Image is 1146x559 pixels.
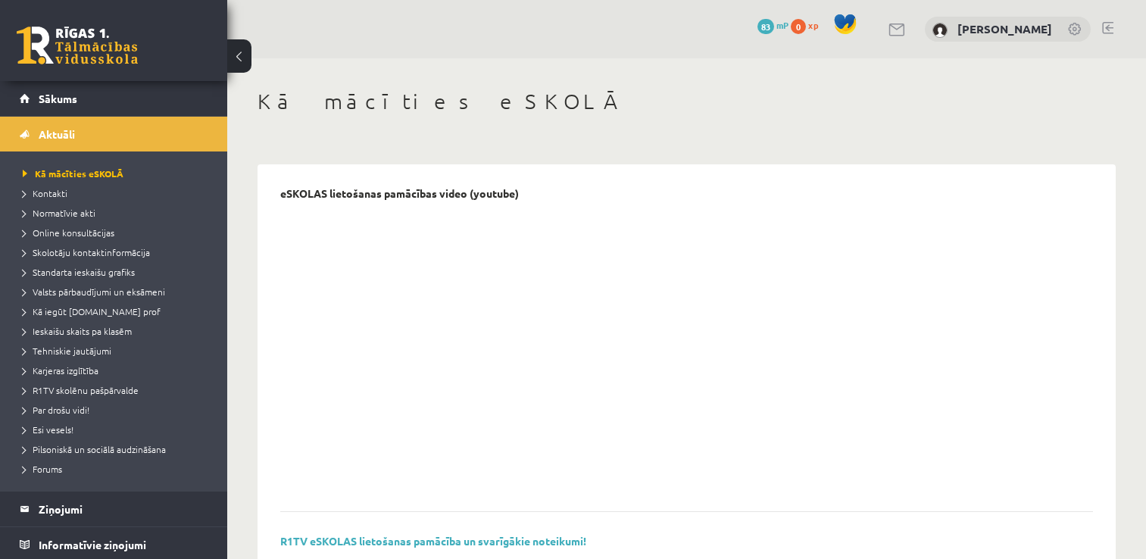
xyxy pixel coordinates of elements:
[23,167,123,180] span: Kā mācīties eSKOLĀ
[17,27,138,64] a: Rīgas 1. Tālmācības vidusskola
[23,167,212,180] a: Kā mācīties eSKOLĀ
[39,92,77,105] span: Sākums
[23,226,114,239] span: Online konsultācijas
[23,325,132,337] span: Ieskaišu skaits pa klasēm
[957,21,1052,36] a: [PERSON_NAME]
[23,206,212,220] a: Normatīvie akti
[23,245,212,259] a: Skolotāju kontaktinformācija
[23,324,212,338] a: Ieskaišu skaits pa klasēm
[23,345,111,357] span: Tehniskie jautājumi
[280,187,519,200] p: eSKOLAS lietošanas pamācības video (youtube)
[23,246,150,258] span: Skolotāju kontaktinformācija
[23,304,212,318] a: Kā iegūt [DOMAIN_NAME] prof
[23,383,212,397] a: R1TV skolēnu pašpārvalde
[23,265,212,279] a: Standarta ieskaišu grafiks
[791,19,826,31] a: 0 xp
[23,423,212,436] a: Esi vesels!
[757,19,788,31] a: 83 mP
[280,534,586,548] a: R1TV eSKOLAS lietošanas pamācība un svarīgākie noteikumi!
[39,127,75,141] span: Aktuāli
[23,285,212,298] a: Valsts pārbaudījumi un eksāmeni
[258,89,1116,114] h1: Kā mācīties eSKOLĀ
[23,443,166,455] span: Pilsoniskā un sociālā audzināšana
[20,492,208,526] a: Ziņojumi
[23,305,161,317] span: Kā iegūt [DOMAIN_NAME] prof
[23,286,165,298] span: Valsts pārbaudījumi un eksāmeni
[791,19,806,34] span: 0
[932,23,948,38] img: Ksenija Golovana
[20,117,208,151] a: Aktuāli
[23,403,212,417] a: Par drošu vidi!
[23,186,212,200] a: Kontakti
[23,266,135,278] span: Standarta ieskaišu grafiks
[23,462,212,476] a: Forums
[23,207,95,219] span: Normatīvie akti
[23,442,212,456] a: Pilsoniskā un sociālā audzināšana
[23,187,67,199] span: Kontakti
[776,19,788,31] span: mP
[20,81,208,116] a: Sākums
[23,404,89,416] span: Par drošu vidi!
[23,344,212,358] a: Tehniskie jautājumi
[23,384,139,396] span: R1TV skolēnu pašpārvalde
[23,463,62,475] span: Forums
[808,19,818,31] span: xp
[757,19,774,34] span: 83
[23,423,73,436] span: Esi vesels!
[39,492,208,526] legend: Ziņojumi
[23,364,98,376] span: Karjeras izglītība
[23,364,212,377] a: Karjeras izglītība
[23,226,212,239] a: Online konsultācijas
